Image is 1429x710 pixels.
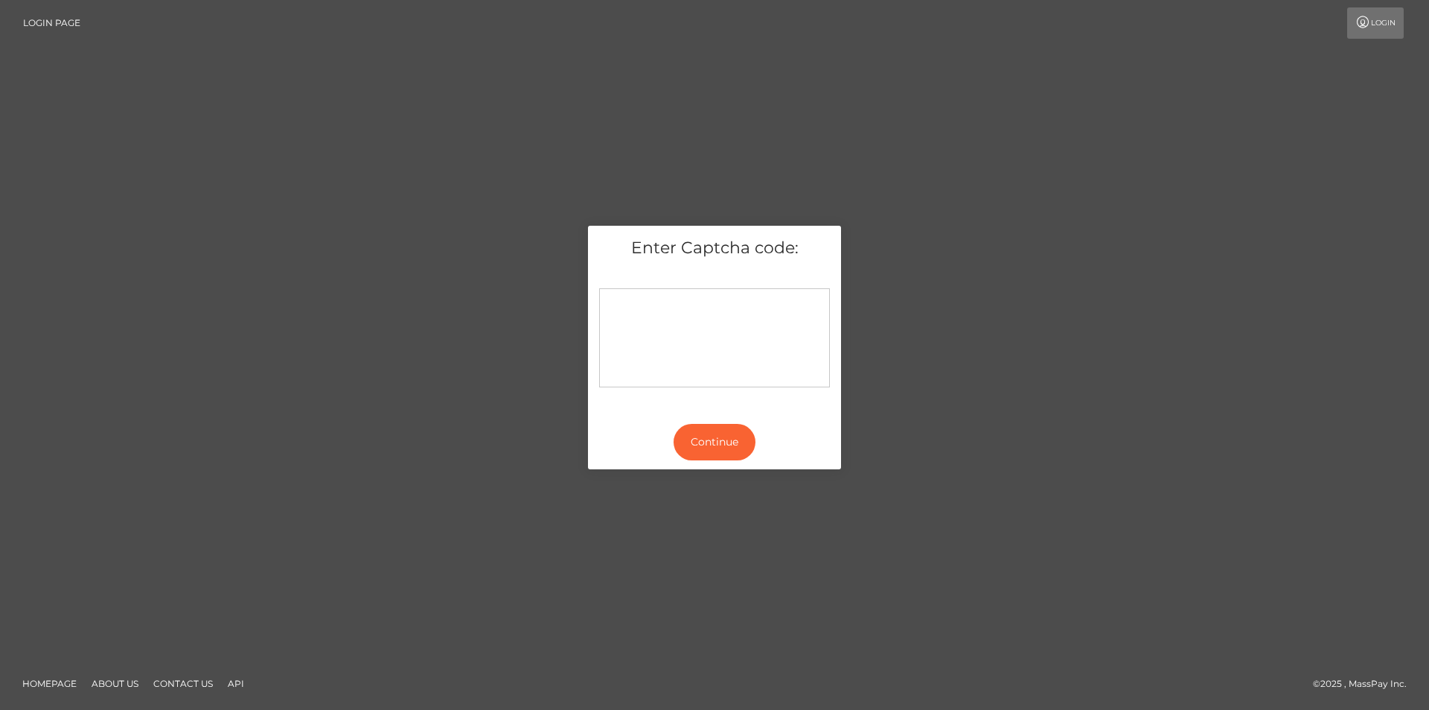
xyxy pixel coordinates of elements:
div: © 2025 , MassPay Inc. [1313,676,1418,692]
a: Login [1347,7,1404,39]
a: Contact Us [147,672,219,695]
a: About Us [86,672,144,695]
a: Homepage [16,672,83,695]
div: Captcha widget loading... [599,288,830,387]
a: API [222,672,250,695]
button: Continue [674,424,755,460]
h5: Enter Captcha code: [599,237,830,260]
a: Login Page [23,7,80,39]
